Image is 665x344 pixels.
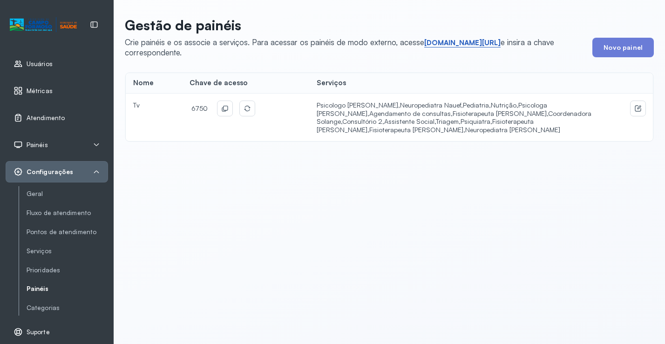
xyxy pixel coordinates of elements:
[27,247,108,255] a: Serviços
[14,86,100,95] a: Métricas
[342,117,384,125] span: Consultório 2,
[369,126,465,134] span: Fisioterapeuta [PERSON_NAME],
[133,101,140,109] span: Tv
[424,38,501,47] a: [DOMAIN_NAME][URL]
[27,209,108,217] a: Fluxo de atendimento
[400,101,463,109] span: Neuropediatra Nauef,
[27,188,108,200] a: Geral
[190,102,210,115] span: 6750
[27,285,108,293] a: Painéis
[461,117,492,125] span: Psiquiatra,
[317,101,547,117] span: Psicologa [PERSON_NAME],
[27,168,73,176] span: Configurações
[14,113,100,122] a: Atendimento
[592,38,654,57] button: Novo painel
[27,283,108,295] a: Painéis
[436,117,461,125] span: Triagem,
[27,266,108,274] a: Prioridades
[317,117,534,134] span: Fisioterapeuta [PERSON_NAME],
[14,59,100,68] a: Usuários
[27,304,108,312] a: Categorias
[27,114,65,122] span: Atendimento
[27,207,108,219] a: Fluxo de atendimento
[27,60,53,68] span: Usuários
[125,17,585,34] p: Gestão de painéis
[125,37,554,57] span: Crie painéis e os associe a serviços. Para acessar os painéis de modo externo, acesse e insira a ...
[317,109,591,126] span: Coordenadora Solange,
[463,101,491,109] span: Pediatria,
[27,141,48,149] span: Painéis
[491,101,518,109] span: Nutrição,
[133,79,175,88] div: Nome
[27,228,108,236] a: Pontos de atendimento
[317,79,598,88] div: Serviços
[27,245,108,257] a: Serviços
[10,17,77,33] img: Logotipo do estabelecimento
[190,79,302,88] div: Chave de acesso
[27,302,108,314] a: Categorias
[317,101,400,109] span: Psicologo [PERSON_NAME],
[453,109,548,117] span: Fisioterapeuta [PERSON_NAME],
[27,226,108,238] a: Pontos de atendimento
[27,190,108,198] a: Geral
[27,87,53,95] span: Métricas
[369,109,453,117] span: Agendamento de consultas,
[465,126,560,134] span: Neuropediatra [PERSON_NAME]
[27,264,108,276] a: Prioridades
[384,117,436,125] span: Assistente Social,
